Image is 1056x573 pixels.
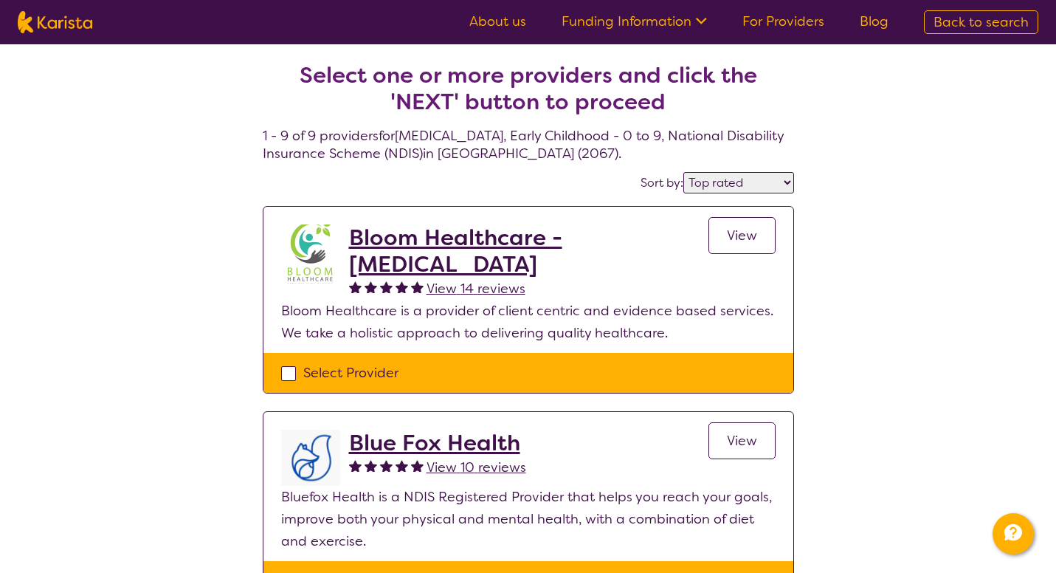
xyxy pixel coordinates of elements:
a: View 10 reviews [427,456,526,478]
img: fullstar [396,281,408,293]
span: View [727,432,757,450]
a: About us [469,13,526,30]
a: View [708,217,776,254]
img: fullstar [349,281,362,293]
span: View 14 reviews [427,280,525,298]
a: Bloom Healthcare - [MEDICAL_DATA] [349,224,708,278]
a: Blog [860,13,888,30]
img: fullstar [365,459,377,472]
a: Back to search [924,10,1038,34]
img: lyehhyr6avbivpacwqcf.png [281,430,340,486]
img: fullstar [396,459,408,472]
p: Bloom Healthcare is a provider of client centric and evidence based services. We take a holistic ... [281,300,776,344]
img: kyxjko9qh2ft7c3q1pd9.jpg [281,224,340,284]
a: View [708,422,776,459]
a: View 14 reviews [427,278,525,300]
img: fullstar [365,281,377,293]
img: fullstar [380,281,393,293]
a: Funding Information [562,13,707,30]
img: fullstar [411,281,424,293]
span: View [727,227,757,244]
img: fullstar [349,459,362,472]
img: fullstar [411,459,424,472]
p: Bluefox Health is a NDIS Registered Provider that helps you reach your goals, improve both your p... [281,486,776,552]
label: Sort by: [641,175,683,191]
a: For Providers [742,13,824,30]
a: Blue Fox Health [349,430,526,456]
img: fullstar [380,459,393,472]
span: View 10 reviews [427,459,526,476]
h2: Select one or more providers and click the 'NEXT' button to proceed [280,62,776,115]
h4: 1 - 9 of 9 providers for [MEDICAL_DATA] , Early Childhood - 0 to 9 , National Disability Insuranc... [263,27,794,162]
button: Channel Menu [993,513,1034,555]
img: Karista logo [18,11,92,33]
span: Back to search [934,13,1029,31]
